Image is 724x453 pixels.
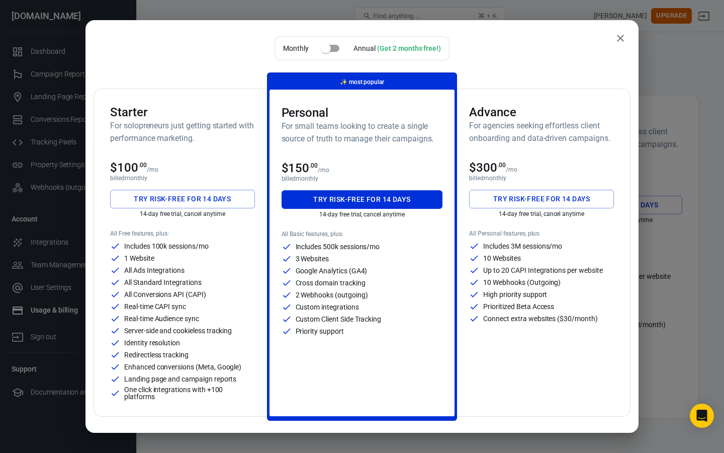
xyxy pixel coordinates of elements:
[318,167,329,174] p: /mo
[483,279,561,286] p: 10 Webhooks (Outgoing)
[124,375,236,383] p: Landing page and campaign reports
[353,43,441,54] div: Annual
[124,351,189,358] p: Redirectless tracking
[124,267,185,274] p: All Ads Integrations
[506,166,517,173] p: /mo
[282,211,443,218] p: 14-day free trial, cancel anytime
[124,291,206,298] p: All Conversions API (CAPI)
[483,315,597,322] p: Connect extra websites ($30/month)
[296,255,329,262] p: 3 Websites
[469,175,614,182] p: billed monthly
[124,279,202,286] p: All Standard Integrations
[110,230,255,237] p: All Free features, plus:
[110,105,255,119] h3: Starter
[340,79,347,86] span: magic
[110,190,255,208] button: Try risk-free for 14 days
[110,210,255,217] p: 14-day free trial, cancel anytime
[296,291,368,298] p: 2 Webhooks (outgoing)
[690,404,714,428] div: Open Intercom Messenger
[483,291,547,298] p: High priority support
[296,267,368,274] p: Google Analytics (GA4)
[110,119,255,144] h6: For solopreneurs just getting started with performance marketing.
[483,303,554,310] p: Prioritized Beta Access
[124,339,180,346] p: Identity resolution
[124,255,154,262] p: 1 Website
[296,328,344,335] p: Priority support
[469,210,614,217] p: 14-day free trial, cancel anytime
[282,120,443,145] h6: For small teams looking to create a single source of truth to manage their campaigns.
[610,28,630,48] button: close
[296,304,359,311] p: Custom integrations
[124,327,232,334] p: Server-side and cookieless tracking
[483,267,602,274] p: Up to 20 CAPI Integrations per website
[377,44,441,52] div: (Get 2 months free!)
[124,315,199,322] p: Real-time Audience sync
[469,230,614,237] p: All Personal features, plus:
[469,119,614,144] h6: For agencies seeking effortless client onboarding and data-driven campaigns.
[282,161,318,175] span: $150
[147,166,158,173] p: /mo
[282,106,443,120] h3: Personal
[138,162,147,169] sup: .00
[282,175,443,182] p: billed monthly
[282,190,443,209] button: Try risk-free for 14 days
[124,303,186,310] p: Real-time CAPI sync
[283,43,309,54] p: Monthly
[124,363,241,370] p: Enhanced conversions (Meta, Google)
[309,162,318,169] sup: .00
[110,175,255,182] p: billed monthly
[469,105,614,119] h3: Advance
[483,255,520,262] p: 10 Websites
[483,243,562,250] p: Includes 3M sessions/mo
[296,279,366,286] p: Cross domain tracking
[124,243,209,250] p: Includes 100k sessions/mo
[340,77,384,88] p: most popular
[296,316,382,323] p: Custom Client Side Tracking
[469,161,506,175] span: $300
[124,386,255,400] p: One click integrations with +100 platforms
[469,190,614,208] button: Try risk-free for 14 days
[282,231,443,238] p: All Basic features, plus:
[110,161,147,175] span: $100
[497,162,506,169] sup: .00
[296,243,380,250] p: Includes 500k sessions/mo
